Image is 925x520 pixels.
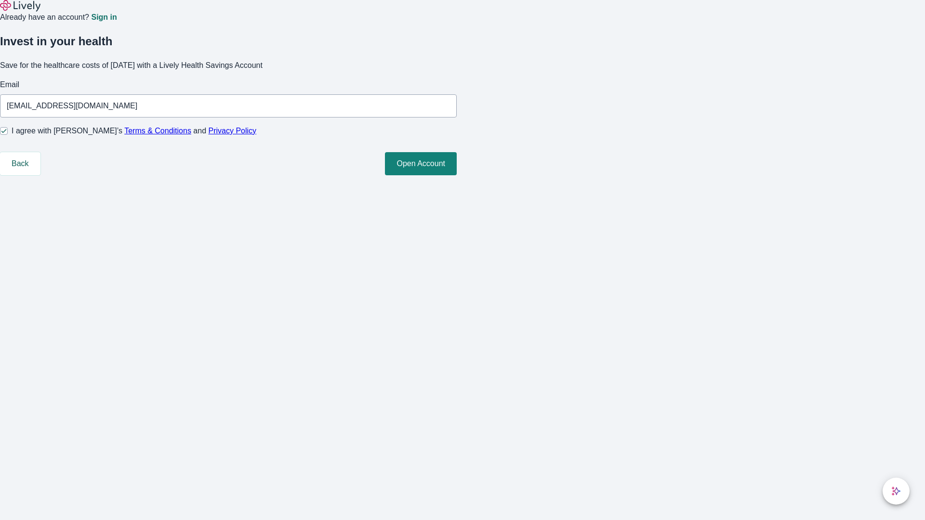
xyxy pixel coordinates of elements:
span: I agree with [PERSON_NAME]’s and [12,125,256,137]
a: Terms & Conditions [124,127,191,135]
a: Sign in [91,13,117,21]
button: chat [883,478,910,505]
svg: Lively AI Assistant [891,486,901,496]
button: Open Account [385,152,457,175]
a: Privacy Policy [209,127,257,135]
